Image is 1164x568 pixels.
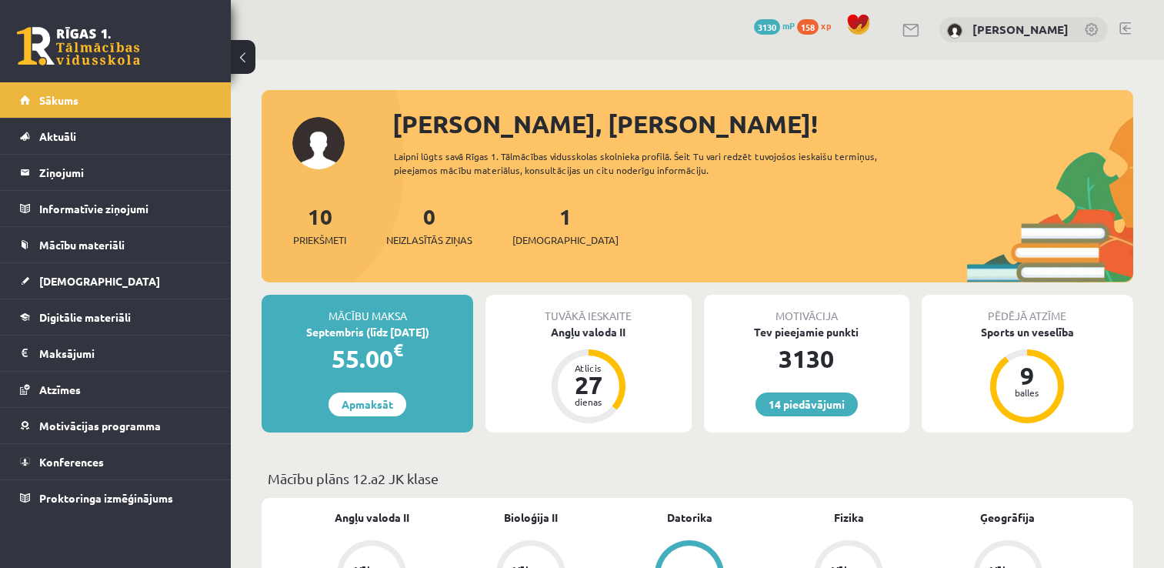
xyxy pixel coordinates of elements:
span: mP [782,19,795,32]
div: [PERSON_NAME], [PERSON_NAME]! [392,105,1133,142]
a: Konferences [20,444,212,479]
a: Maksājumi [20,336,212,371]
legend: Maksājumi [39,336,212,371]
a: Apmaksāt [329,393,406,416]
a: Bioloģija II [504,510,558,526]
a: Sākums [20,82,212,118]
div: Mācību maksa [262,295,473,324]
span: Proktoringa izmēģinājums [39,491,173,505]
img: Paula Svilāne [947,23,962,38]
div: balles [1004,388,1050,397]
div: Motivācija [704,295,909,324]
a: Ziņojumi [20,155,212,190]
span: 3130 [754,19,780,35]
span: € [393,339,403,361]
div: Angļu valoda II [485,324,691,340]
div: Tev pieejamie punkti [704,324,909,340]
a: 10Priekšmeti [293,202,346,248]
a: Proktoringa izmēģinājums [20,480,212,516]
a: Fizika [834,510,864,526]
a: 14 piedāvājumi [755,393,858,416]
div: 27 [565,373,612,397]
a: Atzīmes [20,372,212,407]
span: Sākums [39,93,78,107]
span: Neizlasītās ziņas [386,232,472,248]
a: Digitālie materiāli [20,299,212,335]
a: Ģeogrāfija [980,510,1035,526]
span: 158 [797,19,819,35]
span: Priekšmeti [293,232,346,248]
a: Motivācijas programma [20,408,212,443]
a: 158 xp [797,19,839,32]
a: Angļu valoda II [335,510,409,526]
a: Rīgas 1. Tālmācības vidusskola [17,27,140,65]
span: Mācību materiāli [39,238,125,252]
a: Sports un veselība 9 balles [922,324,1133,426]
a: 0Neizlasītās ziņas [386,202,472,248]
div: Pēdējā atzīme [922,295,1133,324]
a: Mācību materiāli [20,227,212,262]
div: dienas [565,397,612,406]
a: 1[DEMOGRAPHIC_DATA] [512,202,619,248]
a: Angļu valoda II Atlicis 27 dienas [485,324,691,426]
span: [DEMOGRAPHIC_DATA] [39,274,160,288]
legend: Ziņojumi [39,155,212,190]
span: Digitālie materiāli [39,310,131,324]
div: Tuvākā ieskaite [485,295,691,324]
div: Septembris (līdz [DATE]) [262,324,473,340]
span: [DEMOGRAPHIC_DATA] [512,232,619,248]
div: Sports un veselība [922,324,1133,340]
div: Atlicis [565,363,612,373]
a: Informatīvie ziņojumi [20,191,212,226]
span: Konferences [39,455,104,469]
span: xp [821,19,831,32]
div: 3130 [704,340,909,377]
span: Atzīmes [39,383,81,396]
a: [DEMOGRAPHIC_DATA] [20,263,212,299]
span: Aktuāli [39,129,76,143]
span: Motivācijas programma [39,419,161,433]
a: [PERSON_NAME] [972,22,1069,37]
a: Datorika [667,510,712,526]
p: Mācību plāns 12.a2 JK klase [268,468,1127,489]
div: 9 [1004,363,1050,388]
a: 3130 mP [754,19,795,32]
a: Aktuāli [20,119,212,154]
div: Laipni lūgts savā Rīgas 1. Tālmācības vidusskolas skolnieka profilā. Šeit Tu vari redzēt tuvojošo... [394,149,917,177]
legend: Informatīvie ziņojumi [39,191,212,226]
div: 55.00 [262,340,473,377]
